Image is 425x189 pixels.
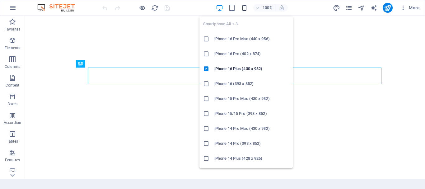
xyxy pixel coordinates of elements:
[383,3,393,13] button: publish
[214,35,289,43] h6: iPhone 16 Pro Max (440 x 956)
[345,4,353,12] i: Pages (Ctrl+Alt+S)
[214,95,289,102] h6: iPhone 15 Pro Max (430 x 932)
[4,120,21,125] p: Accordion
[333,4,340,12] i: Design (Ctrl+Alt+Y)
[214,155,289,162] h6: iPhone 14 Plus (428 x 926)
[5,64,20,69] p: Columns
[214,125,289,132] h6: iPhone 14 Pro Max (430 x 932)
[4,27,20,32] p: Favorites
[138,4,146,12] button: Click here to leave preview mode and continue editing
[7,102,18,106] p: Boxes
[384,4,391,12] i: Publish
[5,45,21,50] p: Elements
[214,80,289,87] h6: iPhone 16 (393 x 852)
[214,140,289,147] h6: iPhone 14 Pro (393 x 852)
[333,4,340,12] button: design
[398,3,422,13] button: More
[263,4,273,12] h6: 100%
[358,4,365,12] i: Navigator
[6,83,19,88] p: Content
[370,4,377,12] i: AI Writer
[400,5,420,11] span: More
[151,4,158,12] i: Reload page
[214,110,289,117] h6: iPhone 15/15 Pro (393 x 852)
[370,4,378,12] button: text_generator
[345,4,353,12] button: pages
[214,50,289,58] h6: iPhone 16 Pro (402 x 874)
[358,4,365,12] button: navigator
[214,65,289,73] h6: iPhone 16 Plus (430 x 932)
[7,139,18,144] p: Tables
[36,4,82,12] img: Editor Logo
[151,4,158,12] button: reload
[5,158,20,163] p: Features
[253,4,275,12] button: 100%
[279,5,284,11] i: On resize automatically adjust zoom level to fit chosen device.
